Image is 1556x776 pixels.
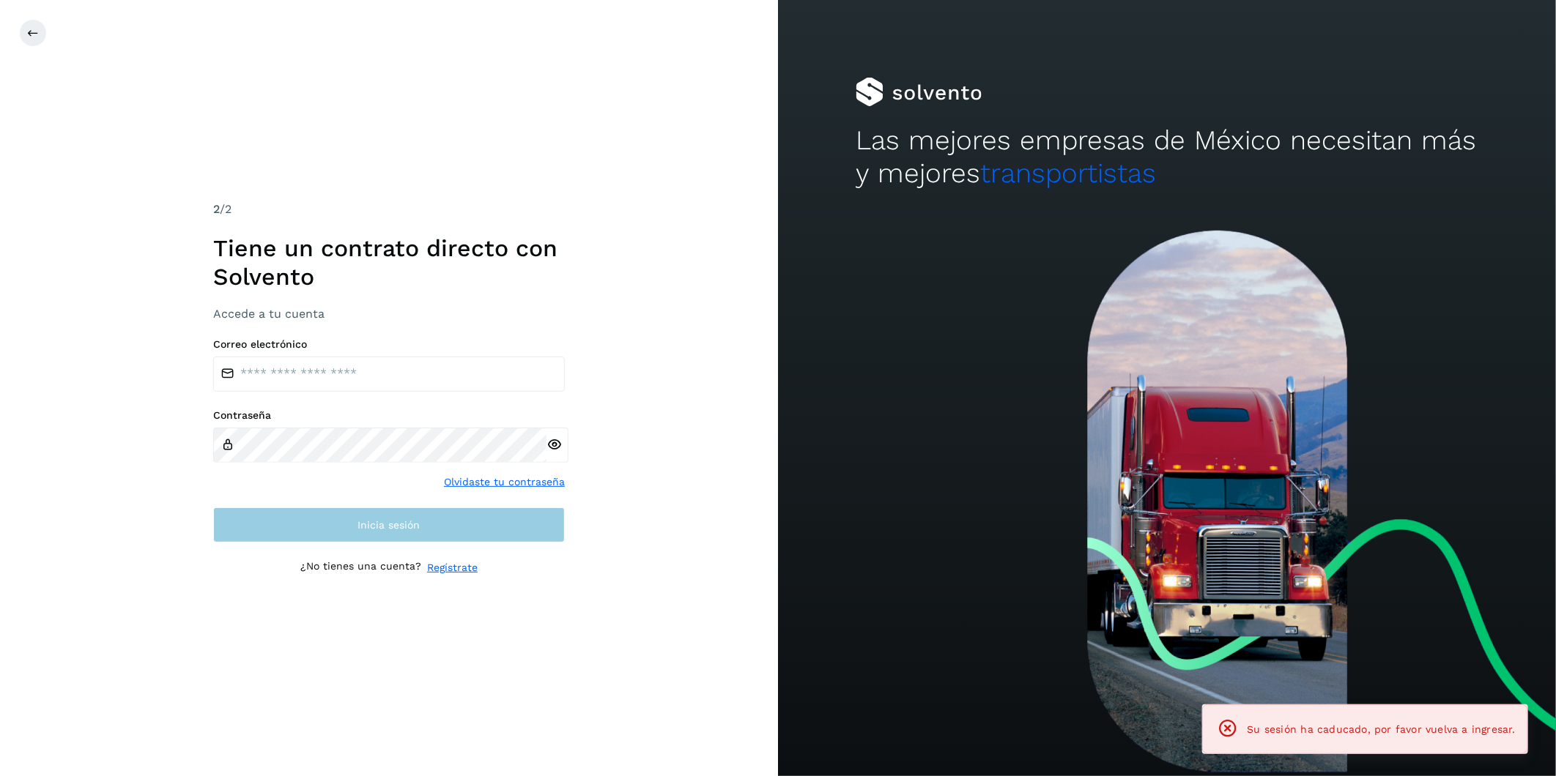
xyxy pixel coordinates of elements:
[213,307,565,321] h3: Accede a tu cuenta
[856,124,1478,190] h2: Las mejores empresas de México necesitan más y mejores
[213,234,565,291] h1: Tiene un contrato directo con Solvento
[213,202,220,216] span: 2
[300,560,421,575] p: ¿No tienes una cuenta?
[213,409,565,422] label: Contraseña
[1248,723,1516,735] span: Su sesión ha caducado, por favor vuelva a ingresar.
[980,157,1156,189] span: transportistas
[427,560,478,575] a: Regístrate
[358,520,421,530] span: Inicia sesión
[213,338,565,351] label: Correo electrónico
[213,507,565,542] button: Inicia sesión
[213,201,565,218] div: /2
[444,474,565,490] a: Olvidaste tu contraseña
